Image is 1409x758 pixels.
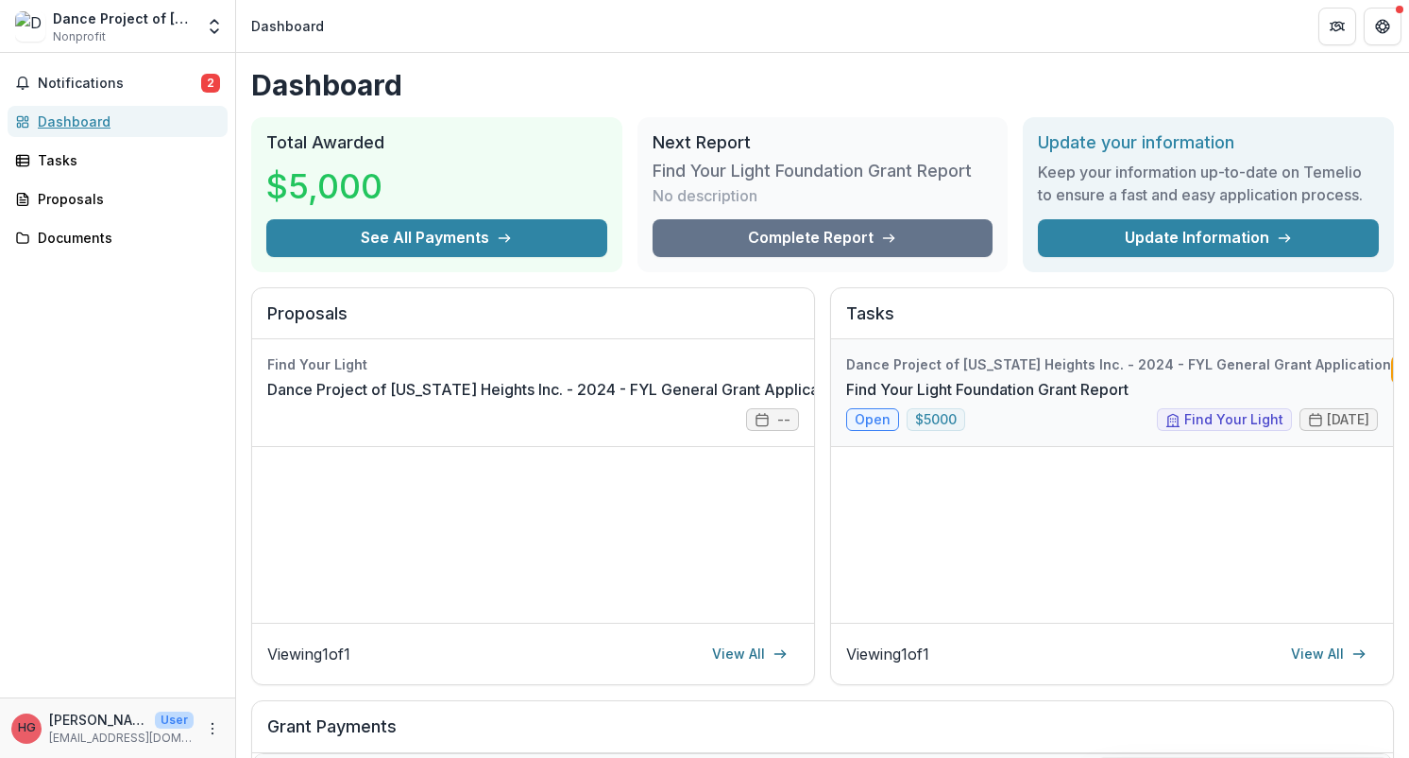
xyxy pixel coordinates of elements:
div: Dance Project of [US_STATE] Heights Inc. [53,9,194,28]
a: Dashboard [8,106,228,137]
span: Notifications [38,76,201,92]
button: Notifications2 [8,68,228,98]
img: Dance Project of Washington Heights Inc. [15,11,45,42]
h3: $5,000 [266,161,408,212]
h1: Dashboard [251,68,1394,102]
div: Tasks [38,150,212,170]
button: More [201,717,224,740]
h2: Update your information [1038,132,1379,153]
a: Proposals [8,183,228,215]
div: Dashboard [38,112,212,131]
h2: Tasks [846,303,1378,339]
h2: Grant Payments [267,716,1378,752]
p: Viewing 1 of 1 [267,643,350,665]
span: 2 [201,74,220,93]
span: Nonprofit [53,28,106,45]
div: Dashboard [251,16,324,36]
h3: Keep your information up-to-date on Temelio to ensure a fast and easy application process. [1038,161,1379,206]
button: See All Payments [266,219,607,257]
a: View All [701,639,799,669]
a: Dance Project of [US_STATE] Heights Inc. - 2024 - FYL General Grant Application [267,378,845,401]
h2: Next Report [653,132,993,153]
h2: Proposals [267,303,799,339]
div: Proposals [38,189,212,209]
a: View All [1280,639,1378,669]
nav: breadcrumb [244,12,331,40]
a: Documents [8,222,228,253]
button: Get Help [1364,8,1401,45]
a: Complete Report [653,219,993,257]
p: No description [653,184,757,207]
h2: Total Awarded [266,132,607,153]
a: Update Information [1038,219,1379,257]
p: [PERSON_NAME] [PERSON_NAME] [49,710,147,730]
p: [EMAIL_ADDRESS][DOMAIN_NAME] [49,730,194,747]
p: Viewing 1 of 1 [846,643,929,665]
div: Heather White Godfrey [18,722,36,734]
button: Partners [1318,8,1356,45]
h3: Find Your Light Foundation Grant Report [653,161,972,181]
p: User [155,712,194,729]
a: Tasks [8,145,228,176]
div: Documents [38,228,212,248]
button: Open entity switcher [201,8,228,45]
a: Find Your Light Foundation Grant Report [846,378,1129,401]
